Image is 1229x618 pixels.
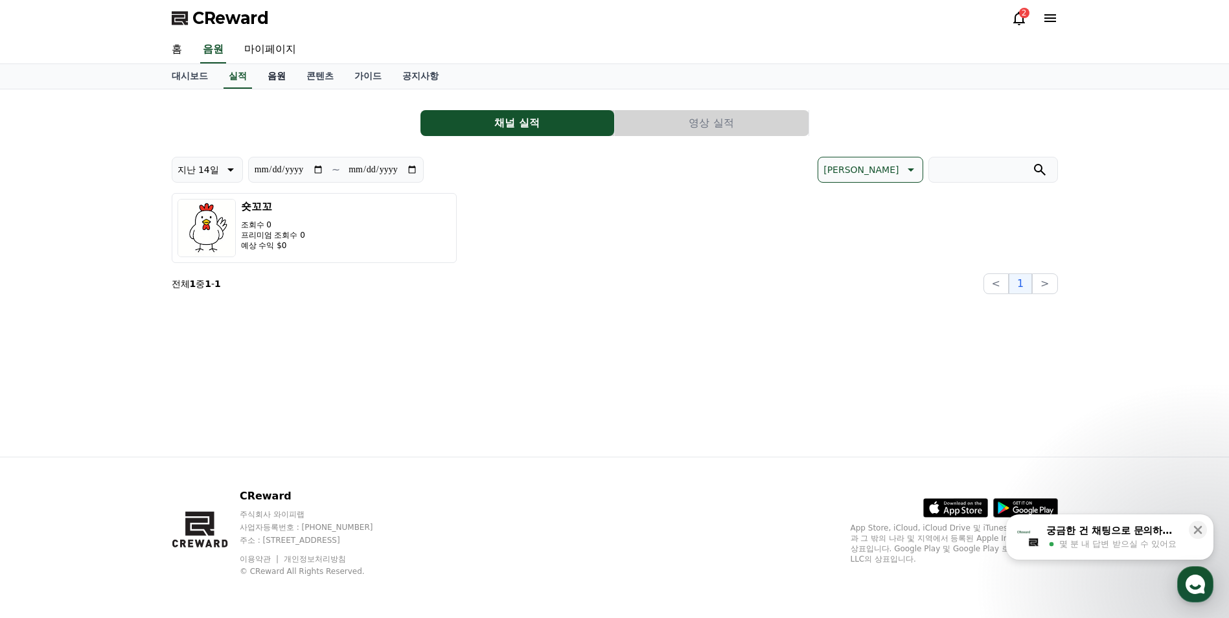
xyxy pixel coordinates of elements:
[392,64,449,89] a: 공지사항
[240,509,398,520] p: 주식회사 와이피랩
[240,555,281,564] a: 이용약관
[296,64,344,89] a: 콘텐츠
[214,279,221,289] strong: 1
[200,430,216,441] span: 설정
[161,36,192,63] a: 홈
[192,8,269,29] span: CReward
[332,162,340,177] p: ~
[172,277,221,290] p: 전체 중 -
[983,273,1009,294] button: <
[240,522,398,532] p: 사업자등록번호 : [PHONE_NUMBER]
[4,411,86,443] a: 홈
[241,230,305,240] p: 프리미엄 조회수 0
[1009,273,1032,294] button: 1
[200,36,226,63] a: 음원
[234,36,306,63] a: 마이페이지
[86,411,167,443] a: 대화
[1019,8,1029,18] div: 2
[224,64,252,89] a: 실적
[161,64,218,89] a: 대시보드
[257,64,296,89] a: 음원
[823,161,899,179] p: [PERSON_NAME]
[1011,10,1027,26] a: 2
[615,110,809,136] button: 영상 실적
[172,193,457,263] button: 숏꼬꼬 조회수 0 프리미엄 조회수 0 예상 수익 $0
[284,555,346,564] a: 개인정보처리방침
[241,220,305,230] p: 조회수 0
[205,279,211,289] strong: 1
[241,240,305,251] p: 예상 수익 $0
[240,535,398,545] p: 주소 : [STREET_ADDRESS]
[178,161,219,179] p: 지난 14일
[818,157,923,183] button: [PERSON_NAME]
[167,411,249,443] a: 설정
[240,566,398,577] p: © CReward All Rights Reserved.
[172,157,243,183] button: 지난 14일
[190,279,196,289] strong: 1
[172,8,269,29] a: CReward
[41,430,49,441] span: 홈
[178,199,236,257] img: 숏꼬꼬
[851,523,1058,564] p: App Store, iCloud, iCloud Drive 및 iTunes Store는 미국과 그 밖의 나라 및 지역에서 등록된 Apple Inc.의 서비스 상표입니다. Goo...
[241,199,305,214] h3: 숏꼬꼬
[420,110,615,136] a: 채널 실적
[344,64,392,89] a: 가이드
[240,488,398,504] p: CReward
[420,110,614,136] button: 채널 실적
[1032,273,1057,294] button: >
[119,431,134,441] span: 대화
